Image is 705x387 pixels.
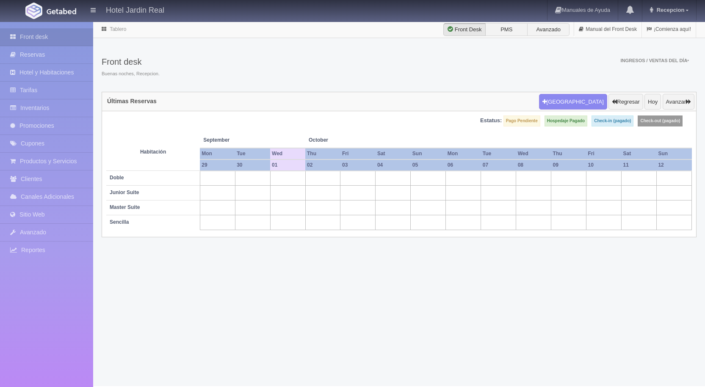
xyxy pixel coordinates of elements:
img: Getabed [25,3,42,19]
th: Sat [621,148,656,159]
a: Tablero [110,26,126,32]
button: Hoy [644,94,661,110]
th: 29 [200,159,235,171]
th: Sun [656,148,691,159]
th: 05 [411,159,446,171]
span: Buenas noches, Recepcion. [102,71,160,77]
th: 01 [270,159,305,171]
span: Recepcion [655,7,685,13]
label: Avanzado [527,23,570,36]
b: Doble [110,175,124,181]
th: Tue [235,148,270,159]
label: Estatus: [480,117,502,125]
th: 09 [551,159,586,171]
th: Thu [551,148,586,159]
th: Wed [516,148,551,159]
span: October [309,137,372,144]
th: 11 [621,159,656,171]
label: Check-in (pagado) [592,115,633,126]
th: 03 [340,159,376,171]
th: Thu [305,148,340,159]
img: Getabed [47,8,76,14]
label: Pago Pendiente [503,115,540,126]
th: 07 [481,159,516,171]
label: PMS [485,23,528,36]
th: Mon [446,148,481,159]
h4: Últimas Reservas [107,98,157,104]
strong: Habitación [140,149,166,155]
a: Manual del Front Desk [574,21,641,38]
h3: Front desk [102,57,160,66]
th: Fri [340,148,376,159]
th: Fri [586,148,622,159]
b: Junior Suite [110,189,139,195]
th: Wed [270,148,305,159]
a: ¡Comienza aquí! [642,21,696,38]
button: Regresar [608,94,643,110]
span: Ingresos / Ventas del día [620,58,689,63]
th: Sat [376,148,411,159]
th: Tue [481,148,516,159]
b: Sencilla [110,219,129,225]
span: September [203,137,267,144]
th: Mon [200,148,235,159]
th: 04 [376,159,411,171]
th: 12 [656,159,691,171]
th: 06 [446,159,481,171]
b: Master Suite [110,204,140,210]
th: 02 [305,159,340,171]
th: 30 [235,159,270,171]
label: Check-out (pagado) [638,115,683,126]
th: 08 [516,159,551,171]
th: Sun [411,148,446,159]
button: Avanzar [663,94,694,110]
label: Front Desk [443,23,486,36]
h4: Hotel Jardin Real [106,4,164,15]
button: [GEOGRAPHIC_DATA] [539,94,607,110]
label: Hospedaje Pagado [545,115,587,126]
th: 10 [586,159,622,171]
